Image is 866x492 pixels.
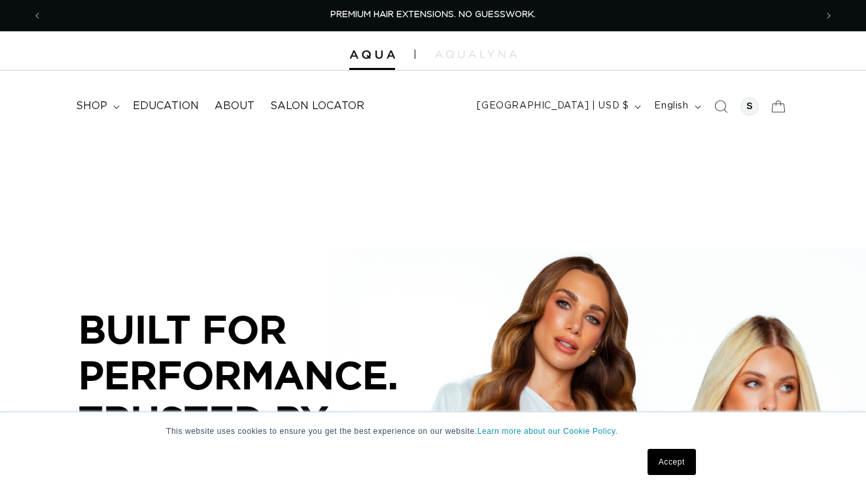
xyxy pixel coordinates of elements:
button: English [646,94,706,119]
img: Aqua Hair Extensions [349,50,395,59]
span: About [215,99,254,113]
a: Learn more about our Cookie Policy. [477,427,618,436]
button: [GEOGRAPHIC_DATA] | USD $ [469,94,646,119]
p: BUILT FOR PERFORMANCE. TRUSTED BY PROFESSIONALS. [78,306,471,488]
button: Previous announcement [23,3,52,28]
img: aqualyna.com [435,50,517,58]
a: Salon Locator [262,91,372,121]
summary: shop [68,91,125,121]
a: Education [125,91,207,121]
span: Salon Locator [270,99,364,113]
span: Education [133,99,199,113]
span: [GEOGRAPHIC_DATA] | USD $ [477,99,629,113]
button: Next announcement [814,3,843,28]
p: This website uses cookies to ensure you get the best experience on our website. [166,425,700,437]
span: English [654,99,688,113]
a: About [207,91,262,121]
span: shop [76,99,107,113]
span: PREMIUM HAIR EXTENSIONS. NO GUESSWORK. [330,10,536,19]
a: Accept [648,449,696,475]
summary: Search [706,92,735,121]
